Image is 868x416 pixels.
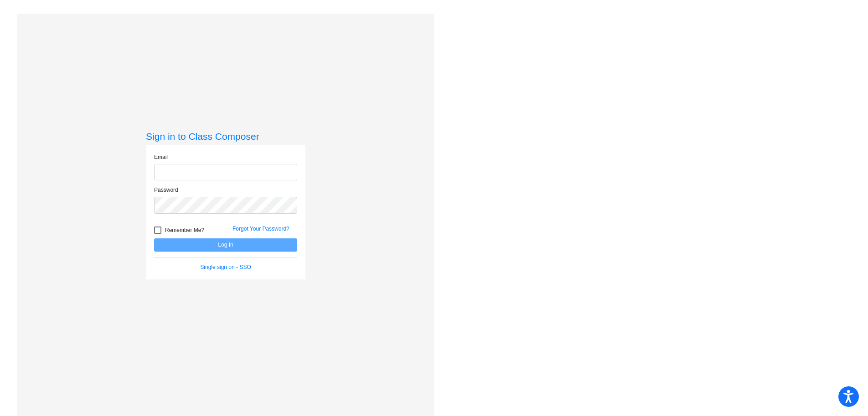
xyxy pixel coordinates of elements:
[154,238,297,252] button: Log In
[154,186,178,194] label: Password
[200,264,251,270] a: Single sign on - SSO
[154,153,168,161] label: Email
[165,225,204,236] span: Remember Me?
[146,131,305,142] h3: Sign in to Class Composer
[232,226,289,232] a: Forgot Your Password?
